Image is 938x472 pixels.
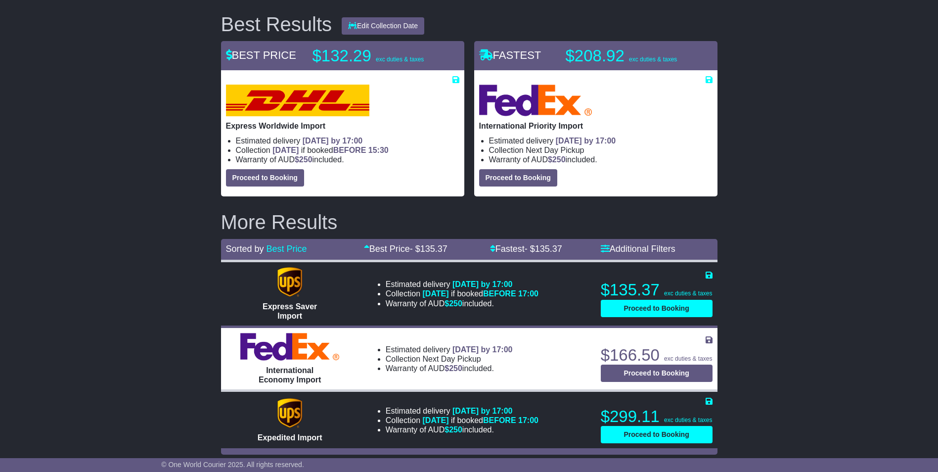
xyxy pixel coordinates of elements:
span: - $ [525,244,562,254]
span: 250 [449,364,462,373]
span: Expedited Import [258,433,322,442]
span: BEFORE [483,289,516,298]
li: Collection [386,416,538,425]
span: Sorted by [226,244,264,254]
button: Proceed to Booking [601,300,713,317]
li: Estimated delivery [236,136,459,145]
span: 250 [449,299,462,308]
div: Best Results [216,13,337,35]
img: FedEx Express: International Priority Import [479,85,592,116]
span: BEST PRICE [226,49,296,61]
span: exc duties & taxes [664,417,712,424]
p: $208.92 [566,46,689,66]
span: 17:00 [518,289,538,298]
span: - $ [410,244,447,254]
a: Best Price- $135.37 [364,244,447,254]
span: [DATE] by 17:00 [452,407,513,415]
li: Collection [386,289,538,298]
img: DHL: Express Worldwide Import [226,85,369,116]
span: 135.37 [535,244,562,254]
span: exc duties & taxes [376,56,424,63]
p: $132.29 [313,46,436,66]
span: 135.37 [420,244,447,254]
li: Warranty of AUD included. [489,155,713,164]
span: BEFORE [483,416,516,425]
span: $ [548,155,566,164]
span: Express Saver Import [263,302,317,320]
span: 15:30 [368,146,389,154]
button: Proceed to Booking [601,426,713,443]
img: UPS (new): Expedited Import [277,398,302,428]
span: [DATE] [423,289,449,298]
img: UPS (new): Express Saver Import [277,267,302,297]
span: $ [445,425,462,434]
button: Proceed to Booking [479,169,557,187]
span: $ [445,364,462,373]
span: if booked [423,416,538,425]
a: Additional Filters [601,244,675,254]
span: $ [295,155,313,164]
li: Warranty of AUD included. [386,364,513,373]
img: FedEx Express: International Economy Import [240,333,339,361]
span: if booked [272,146,388,154]
a: Fastest- $135.37 [490,244,562,254]
span: [DATE] by 17:00 [303,137,363,145]
span: 250 [299,155,313,164]
span: if booked [423,289,538,298]
li: Collection [236,145,459,155]
span: Next Day Pickup [423,355,481,363]
span: [DATE] by 17:00 [452,345,513,354]
li: Warranty of AUD included. [386,299,538,308]
span: exc duties & taxes [664,355,712,362]
span: International Economy Import [259,366,321,384]
li: Estimated delivery [386,406,538,416]
a: Best Price [267,244,307,254]
li: Estimated delivery [489,136,713,145]
span: 250 [552,155,566,164]
span: [DATE] by 17:00 [556,137,616,145]
span: BEFORE [333,146,366,154]
p: $135.37 [601,280,713,300]
button: Proceed to Booking [226,169,304,187]
li: Estimated delivery [386,345,513,354]
li: Estimated delivery [386,280,538,289]
span: [DATE] [272,146,299,154]
li: Collection [386,354,513,364]
span: FASTEST [479,49,541,61]
span: 250 [449,425,462,434]
p: $166.50 [601,345,713,365]
span: exc duties & taxes [629,56,677,63]
span: Next Day Pickup [526,146,584,154]
h2: More Results [221,211,717,233]
li: Collection [489,145,713,155]
p: $299.11 [601,407,713,426]
button: Proceed to Booking [601,365,713,382]
span: [DATE] by 17:00 [452,280,513,288]
span: 17:00 [518,416,538,425]
span: exc duties & taxes [664,290,712,297]
span: [DATE] [423,416,449,425]
span: $ [445,299,462,308]
p: International Priority Import [479,121,713,131]
button: Edit Collection Date [342,17,424,35]
span: © One World Courier 2025. All rights reserved. [161,461,304,469]
p: Express Worldwide Import [226,121,459,131]
li: Warranty of AUD included. [386,425,538,434]
li: Warranty of AUD included. [236,155,459,164]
